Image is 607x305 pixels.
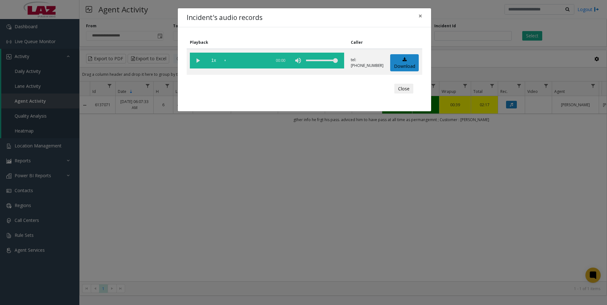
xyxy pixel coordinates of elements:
[348,36,387,49] th: Caller
[187,13,263,23] h4: Incident's audio records
[306,53,338,68] div: volume level
[225,53,268,68] div: scrub bar
[206,53,222,68] span: playback speed button
[394,84,413,94] button: Close
[418,11,422,20] span: ×
[390,54,419,72] a: Download
[351,57,384,68] p: tel:[PHONE_NUMBER]
[414,8,427,24] button: Close
[187,36,348,49] th: Playback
